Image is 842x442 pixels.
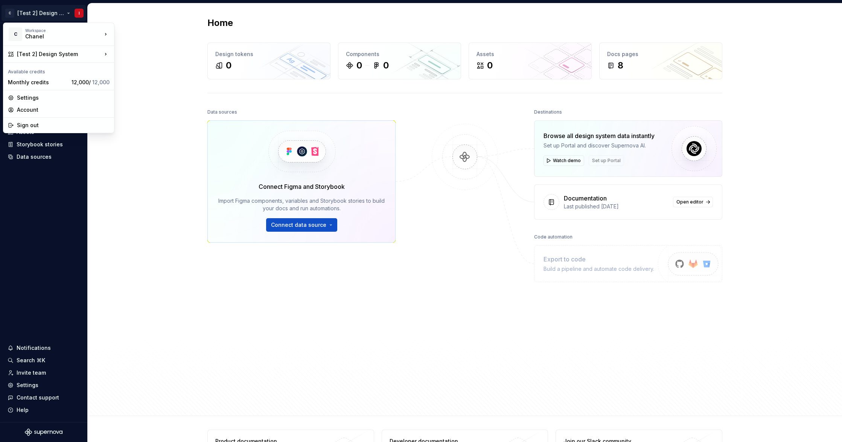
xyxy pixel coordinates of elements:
div: Available credits [5,64,113,76]
div: Settings [17,94,110,102]
div: Workspace [25,28,102,33]
div: Chanel [25,33,89,40]
div: [Test 2] Design System [17,50,102,58]
span: 12,000 / [72,79,110,85]
div: Sign out [17,122,110,129]
span: 12,000 [92,79,110,85]
div: Account [17,106,110,114]
div: Monthly credits [8,79,69,86]
div: C [9,27,22,41]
